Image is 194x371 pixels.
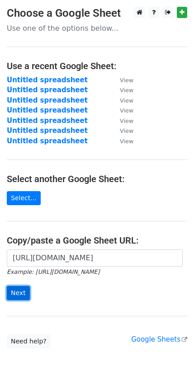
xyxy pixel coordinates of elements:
[131,335,187,343] a: Google Sheets
[7,61,187,71] h4: Use a recent Google Sheet:
[111,137,133,145] a: View
[7,174,187,184] h4: Select another Google Sheet:
[120,127,133,134] small: View
[7,334,51,348] a: Need help?
[111,96,133,104] a: View
[120,107,133,114] small: View
[7,268,99,275] small: Example: [URL][DOMAIN_NAME]
[7,106,88,114] a: Untitled spreadsheet
[111,127,133,135] a: View
[111,76,133,84] a: View
[111,106,133,114] a: View
[111,117,133,125] a: View
[7,286,30,300] input: Next
[7,76,88,84] a: Untitled spreadsheet
[7,191,41,205] a: Select...
[7,23,187,33] p: Use one of the options below...
[120,117,133,124] small: View
[149,328,194,371] iframe: Chat Widget
[7,86,88,94] a: Untitled spreadsheet
[7,235,187,246] h4: Copy/paste a Google Sheet URL:
[7,249,183,267] input: Paste your Google Sheet URL here
[7,7,187,20] h3: Choose a Google Sheet
[120,87,133,94] small: View
[7,96,88,104] a: Untitled spreadsheet
[7,137,88,145] a: Untitled spreadsheet
[7,117,88,125] a: Untitled spreadsheet
[7,127,88,135] a: Untitled spreadsheet
[120,97,133,104] small: View
[120,77,133,84] small: View
[111,86,133,94] a: View
[120,138,133,145] small: View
